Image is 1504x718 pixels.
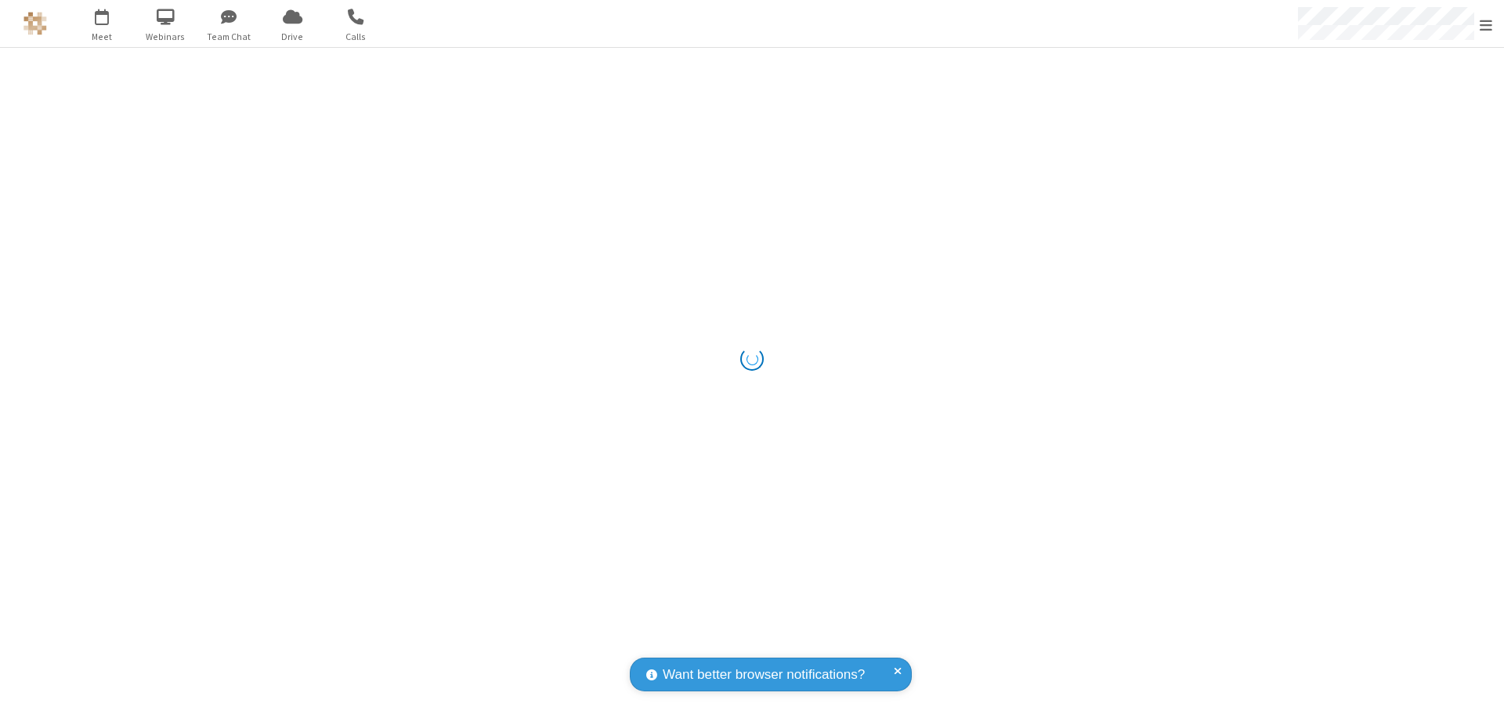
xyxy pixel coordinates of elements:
[263,30,322,44] span: Drive
[73,30,132,44] span: Meet
[327,30,385,44] span: Calls
[23,12,47,35] img: QA Selenium DO NOT DELETE OR CHANGE
[136,30,195,44] span: Webinars
[200,30,258,44] span: Team Chat
[663,665,865,685] span: Want better browser notifications?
